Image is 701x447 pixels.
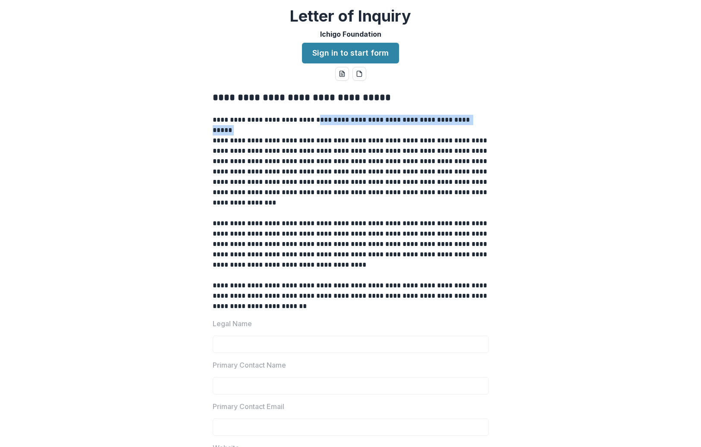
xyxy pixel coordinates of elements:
p: Legal Name [213,318,252,329]
p: Primary Contact Email [213,401,284,412]
h2: Letter of Inquiry [290,7,411,25]
a: Sign in to start form [302,43,399,63]
p: Primary Contact Name [213,360,286,370]
button: pdf-download [352,67,366,81]
p: Ichigo Foundation [320,29,381,39]
button: word-download [335,67,349,81]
